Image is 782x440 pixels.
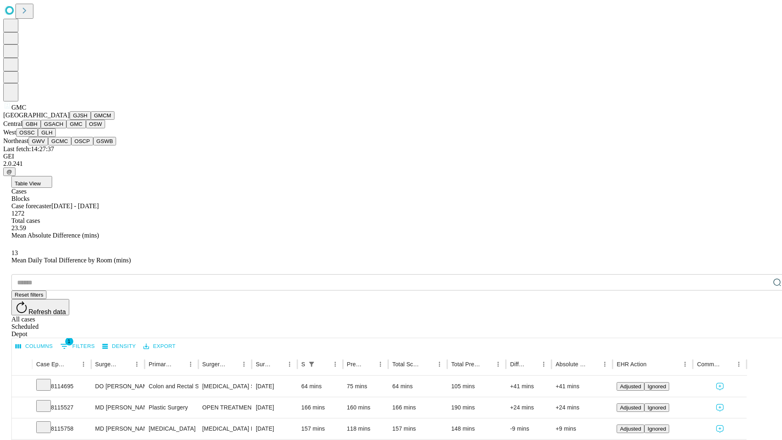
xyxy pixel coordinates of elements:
div: OPEN TREATMENT [MEDICAL_DATA] COMPLEX [202,397,248,418]
button: Sort [363,359,375,370]
span: [DATE] - [DATE] [51,202,99,209]
div: 148 mins [451,418,502,439]
div: Predicted In Room Duration [347,361,363,367]
button: Menu [679,359,691,370]
span: Adjusted [620,383,641,389]
button: Sort [647,359,659,370]
button: Sort [120,359,131,370]
div: +41 mins [556,376,608,397]
button: GWV [29,137,48,145]
span: Last fetch: 14:27:37 [3,145,54,152]
div: 2.0.241 [3,160,779,167]
div: 8115758 [36,418,87,439]
button: Sort [66,359,78,370]
button: Sort [722,359,733,370]
button: Ignored [644,403,669,412]
span: Mean Absolute Difference (mins) [11,232,99,239]
div: [DATE] [256,397,293,418]
button: Expand [16,380,28,394]
span: Table View [15,180,41,187]
div: 75 mins [347,376,384,397]
span: Refresh data [29,308,66,315]
div: 8114695 [36,376,87,397]
div: GEI [3,153,779,160]
span: Reset filters [15,292,43,298]
span: Ignored [648,426,666,432]
div: Surgery Name [202,361,226,367]
button: GMCM [91,111,114,120]
div: Comments [697,361,720,367]
div: 1 active filter [306,359,317,370]
span: Northeast [3,137,29,144]
button: Menu [434,359,445,370]
div: Plastic Surgery [149,397,194,418]
button: Reset filters [11,290,46,299]
span: Ignored [648,405,666,411]
button: Adjusted [617,403,644,412]
button: Ignored [644,425,669,433]
div: Colon and Rectal Surgery [149,376,194,397]
button: Sort [481,359,492,370]
div: 118 mins [347,418,384,439]
div: MD [PERSON_NAME] [PERSON_NAME] Md [95,397,141,418]
div: 190 mins [451,397,502,418]
div: Primary Service [149,361,172,367]
div: Difference [510,361,526,367]
div: Total Predicted Duration [451,361,481,367]
button: Menu [538,359,549,370]
button: Sort [272,359,284,370]
button: Menu [131,359,143,370]
button: Menu [329,359,341,370]
button: GCMC [48,137,71,145]
div: 157 mins [301,418,339,439]
button: Sort [227,359,238,370]
button: Show filters [306,359,317,370]
button: Table View [11,176,52,188]
div: +24 mins [556,397,608,418]
button: Select columns [13,340,55,353]
span: 1 [65,337,73,345]
span: Total cases [11,217,40,224]
span: Mean Daily Total Difference by Room (mins) [11,257,131,264]
button: OSSC [16,128,38,137]
div: Surgeon Name [95,361,119,367]
button: GJSH [70,111,91,120]
div: 64 mins [301,376,339,397]
span: West [3,129,16,136]
button: Sort [527,359,538,370]
button: Menu [492,359,504,370]
button: Expand [16,401,28,415]
span: Adjusted [620,426,641,432]
span: Case forecaster [11,202,51,209]
div: MD [PERSON_NAME] [PERSON_NAME] Md [95,418,141,439]
button: OSCP [71,137,93,145]
button: Adjusted [617,382,644,391]
button: Menu [733,359,745,370]
button: GLH [38,128,55,137]
span: Central [3,120,22,127]
button: Density [100,340,138,353]
button: Export [141,340,178,353]
div: 64 mins [392,376,443,397]
span: [GEOGRAPHIC_DATA] [3,112,70,119]
div: +24 mins [510,397,547,418]
button: OSW [86,120,105,128]
button: Sort [588,359,599,370]
button: GBH [22,120,41,128]
button: Expand [16,422,28,436]
button: @ [3,167,15,176]
div: Surgery Date [256,361,272,367]
div: [DATE] [256,418,293,439]
div: 166 mins [301,397,339,418]
button: Menu [185,359,196,370]
button: Refresh data [11,299,69,315]
div: Case Epic Id [36,361,66,367]
span: 13 [11,249,18,256]
div: 8115527 [36,397,87,418]
button: Menu [599,359,611,370]
div: +41 mins [510,376,547,397]
button: Menu [238,359,250,370]
div: Scheduled In Room Duration [301,361,305,367]
span: 23.59 [11,224,26,231]
button: Sort [422,359,434,370]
